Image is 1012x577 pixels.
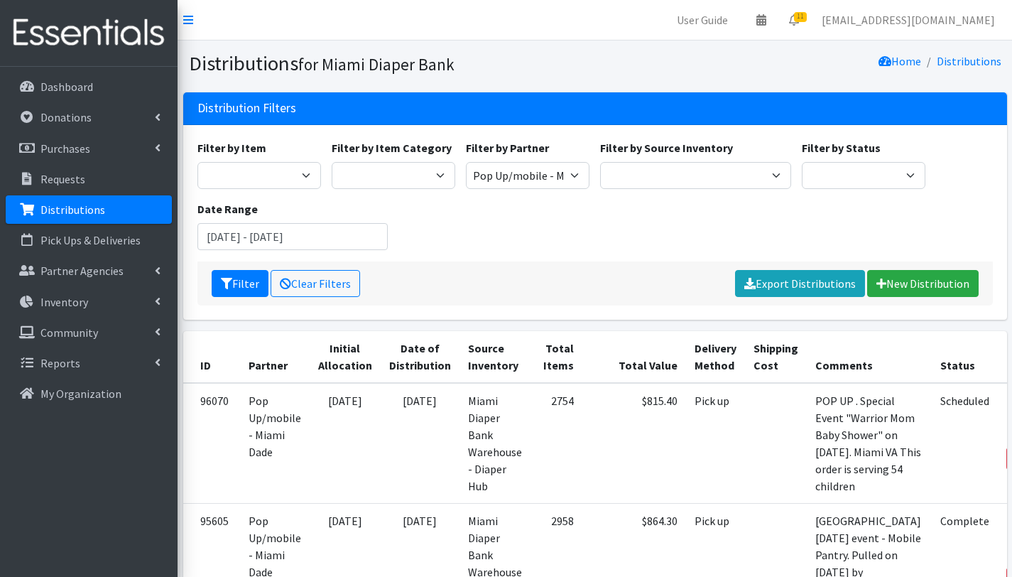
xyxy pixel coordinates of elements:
[807,383,932,504] td: POP UP . Special Event "Warrior Mom Baby Shower" on [DATE]. Miami VA This order is serving 54 chi...
[40,203,105,217] p: Distributions
[6,195,172,224] a: Distributions
[6,134,172,163] a: Purchases
[932,331,998,383] th: Status
[6,72,172,101] a: Dashboard
[40,233,141,247] p: Pick Ups & Deliveries
[40,325,98,340] p: Community
[878,54,921,68] a: Home
[40,80,93,94] p: Dashboard
[802,139,881,156] label: Filter by Status
[298,54,455,75] small: for Miami Diaper Bank
[466,139,549,156] label: Filter by Partner
[40,141,90,156] p: Purchases
[6,257,172,285] a: Partner Agencies
[459,383,531,504] td: Miami Diaper Bank Warehouse - Diaper Hub
[183,331,240,383] th: ID
[189,51,590,76] h1: Distributions
[6,379,172,408] a: My Organization
[686,383,745,504] td: Pick up
[600,139,733,156] label: Filter by Source Inventory
[240,383,310,504] td: Pop Up/mobile - Miami Dade
[932,383,998,504] td: Scheduled
[271,270,360,297] a: Clear Filters
[778,6,810,34] a: 11
[212,270,268,297] button: Filter
[735,270,865,297] a: Export Distributions
[810,6,1006,34] a: [EMAIL_ADDRESS][DOMAIN_NAME]
[6,103,172,131] a: Donations
[381,331,459,383] th: Date of Distribution
[197,200,258,217] label: Date Range
[183,383,240,504] td: 96070
[459,331,531,383] th: Source Inventory
[686,331,745,383] th: Delivery Method
[310,331,381,383] th: Initial Allocation
[332,139,452,156] label: Filter by Item Category
[665,6,739,34] a: User Guide
[40,356,80,370] p: Reports
[40,172,85,186] p: Requests
[745,331,807,383] th: Shipping Cost
[937,54,1001,68] a: Distributions
[197,101,296,116] h3: Distribution Filters
[197,223,388,250] input: January 1, 2011 - December 31, 2011
[40,295,88,309] p: Inventory
[6,349,172,377] a: Reports
[40,387,121,401] p: My Organization
[6,9,172,57] img: HumanEssentials
[531,331,582,383] th: Total Items
[40,264,124,278] p: Partner Agencies
[197,139,266,156] label: Filter by Item
[310,383,381,504] td: [DATE]
[807,331,932,383] th: Comments
[531,383,582,504] td: 2754
[794,12,807,22] span: 11
[6,165,172,193] a: Requests
[582,331,686,383] th: Total Value
[6,288,172,316] a: Inventory
[582,383,686,504] td: $815.40
[381,383,459,504] td: [DATE]
[40,110,92,124] p: Donations
[867,270,979,297] a: New Distribution
[240,331,310,383] th: Partner
[6,318,172,347] a: Community
[6,226,172,254] a: Pick Ups & Deliveries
